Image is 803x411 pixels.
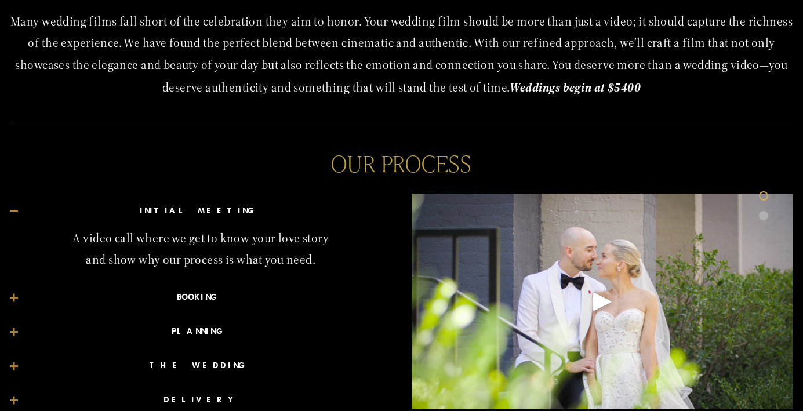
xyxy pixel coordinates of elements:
[18,203,392,219] span: INITIAL MEETING
[18,358,392,374] span: THE WEDDING
[18,392,392,408] span: DELIVERY
[10,194,392,228] button: INITIAL MEETING
[18,289,392,305] span: BOOKING
[10,349,392,383] button: THE WEDDING
[510,79,641,95] em: Weddings begin at $5400
[10,11,793,99] p: Many wedding films fall short of the celebration they aim to honor. Your wedding film should be m...
[18,323,392,340] span: PLANNING
[10,151,793,174] h2: OUR PROCESS
[588,288,616,315] div: Play
[10,281,392,314] button: BOOKING
[10,228,392,281] div: INITIAL MEETING
[67,228,335,272] p: A video call where we get to know your love story and show why our process is what you need.
[10,315,392,348] button: PLANNING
